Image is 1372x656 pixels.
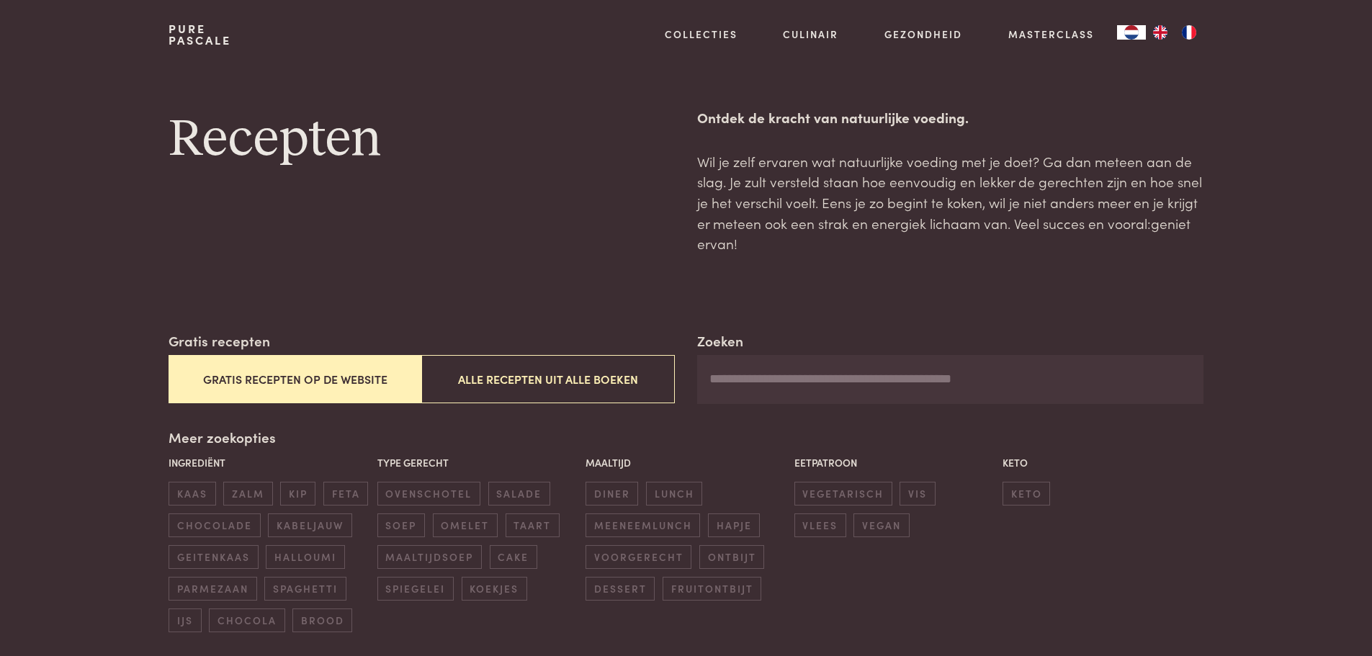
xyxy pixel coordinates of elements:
[1003,455,1203,470] p: Keto
[169,482,215,506] span: kaas
[377,513,425,537] span: soep
[1146,25,1203,40] ul: Language list
[377,545,482,569] span: maaltijdsoep
[490,545,537,569] span: cake
[223,482,272,506] span: zalm
[377,577,454,601] span: spiegelei
[884,27,962,42] a: Gezondheid
[169,513,260,537] span: chocolade
[586,513,700,537] span: meeneemlunch
[1146,25,1175,40] a: EN
[169,331,270,351] label: Gratis recepten
[708,513,760,537] span: hapje
[264,577,346,601] span: spaghetti
[169,107,674,172] h1: Recepten
[169,23,231,46] a: PurePascale
[697,107,969,127] strong: Ontdek de kracht van natuurlijke voeding.
[280,482,315,506] span: kip
[853,513,909,537] span: vegan
[663,577,761,601] span: fruitontbijt
[421,355,674,403] button: Alle recepten uit alle boeken
[209,608,284,632] span: chocola
[169,455,369,470] p: Ingrediënt
[900,482,935,506] span: vis
[586,455,786,470] p: Maaltijd
[1003,482,1050,506] span: keto
[1117,25,1203,40] aside: Language selected: Nederlands
[323,482,368,506] span: feta
[433,513,498,537] span: omelet
[699,545,764,569] span: ontbijt
[169,545,258,569] span: geitenkaas
[586,577,655,601] span: dessert
[586,482,638,506] span: diner
[586,545,691,569] span: voorgerecht
[1175,25,1203,40] a: FR
[794,513,846,537] span: vlees
[266,545,344,569] span: halloumi
[794,455,995,470] p: Eetpatroon
[169,577,256,601] span: parmezaan
[665,27,737,42] a: Collecties
[169,355,421,403] button: Gratis recepten op de website
[506,513,560,537] span: taart
[488,482,550,506] span: salade
[697,151,1203,254] p: Wil je zelf ervaren wat natuurlijke voeding met je doet? Ga dan meteen aan de slag. Je zult verst...
[462,577,527,601] span: koekjes
[377,482,480,506] span: ovenschotel
[169,608,201,632] span: ijs
[1117,25,1146,40] a: NL
[783,27,838,42] a: Culinair
[1117,25,1146,40] div: Language
[377,455,578,470] p: Type gerecht
[646,482,702,506] span: lunch
[794,482,892,506] span: vegetarisch
[292,608,352,632] span: brood
[1008,27,1094,42] a: Masterclass
[268,513,351,537] span: kabeljauw
[697,331,743,351] label: Zoeken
